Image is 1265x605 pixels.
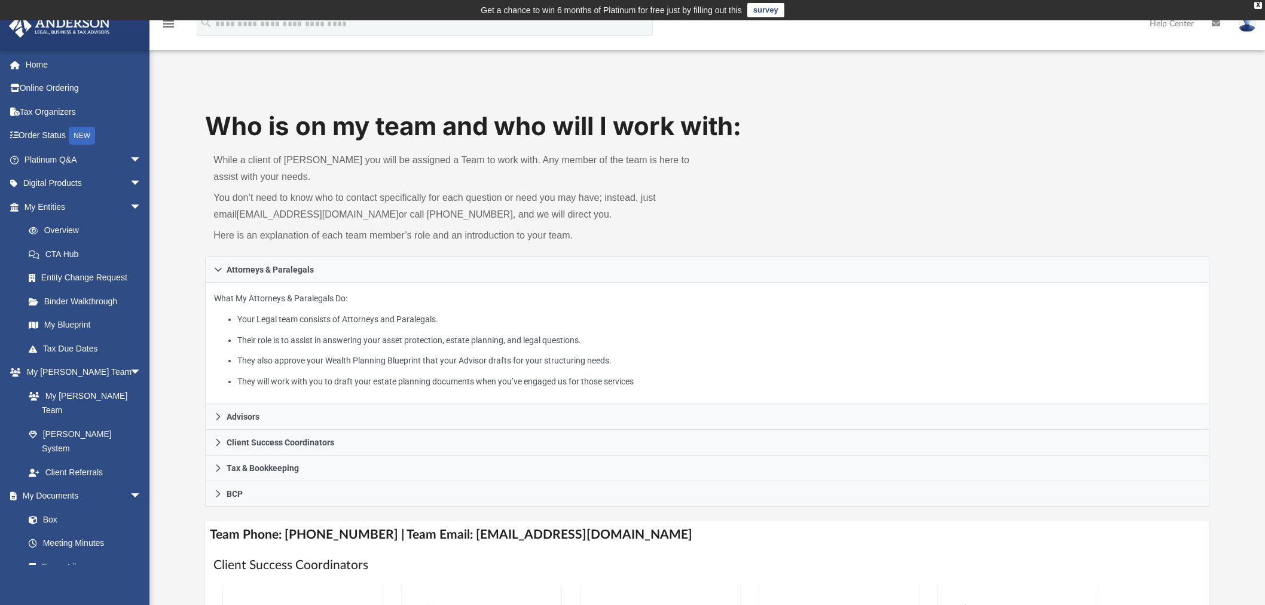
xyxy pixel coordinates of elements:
div: Get a chance to win 6 months of Platinum for free just by filling out this [481,3,742,17]
a: survey [747,3,784,17]
a: Platinum Q&Aarrow_drop_down [8,148,160,172]
span: arrow_drop_down [130,484,154,509]
p: What My Attorneys & Paralegals Do: [214,291,1200,389]
h1: Who is on my team and who will I work with: [205,109,1209,144]
a: Attorneys & Paralegals [205,256,1209,283]
a: Home [8,53,160,77]
span: Advisors [227,412,259,421]
a: My Blueprint [17,313,154,337]
span: Client Success Coordinators [227,438,334,447]
a: My Entitiesarrow_drop_down [8,195,160,219]
a: My [PERSON_NAME] Teamarrow_drop_down [8,360,154,384]
a: My [PERSON_NAME] Team [17,384,148,422]
h4: Team Phone: [PHONE_NUMBER] | Team Email: [EMAIL_ADDRESS][DOMAIN_NAME] [205,521,1209,548]
span: arrow_drop_down [130,195,154,219]
a: menu [161,23,176,31]
li: They will work with you to draft your estate planning documents when you’ve engaged us for those ... [237,374,1200,389]
li: Their role is to assist in answering your asset protection, estate planning, and legal questions. [237,333,1200,348]
span: arrow_drop_down [130,360,154,385]
p: Here is an explanation of each team member’s role and an introduction to your team. [213,227,699,244]
a: Order StatusNEW [8,124,160,148]
div: Attorneys & Paralegals [205,283,1209,404]
span: Tax & Bookkeeping [227,464,299,472]
a: Box [17,508,148,531]
p: You don’t need to know who to contact specifically for each question or need you may have; instea... [213,190,699,223]
i: search [200,16,213,29]
a: Forms Library [17,555,148,579]
h1: Client Success Coordinators [213,557,1200,574]
a: Online Ordering [8,77,160,100]
p: While a client of [PERSON_NAME] you will be assigned a Team to work with. Any member of the team ... [213,152,699,185]
a: Overview [17,219,160,243]
img: User Pic [1238,15,1256,32]
a: Tax & Bookkeeping [205,456,1209,481]
a: Binder Walkthrough [17,289,160,313]
li: Your Legal team consists of Attorneys and Paralegals. [237,312,1200,327]
li: They also approve your Wealth Planning Blueprint that your Advisor drafts for your structuring ne... [237,353,1200,368]
a: Tax Organizers [8,100,160,124]
div: NEW [69,127,95,145]
a: CTA Hub [17,242,160,266]
a: [EMAIL_ADDRESS][DOMAIN_NAME] [237,209,399,219]
img: Anderson Advisors Platinum Portal [5,14,114,38]
a: BCP [205,481,1209,507]
span: arrow_drop_down [130,148,154,172]
a: Advisors [205,404,1209,430]
span: arrow_drop_down [130,172,154,196]
a: [PERSON_NAME] System [17,422,154,460]
a: My Documentsarrow_drop_down [8,484,154,508]
span: BCP [227,490,243,498]
span: Attorneys & Paralegals [227,265,314,274]
a: Digital Productsarrow_drop_down [8,172,160,195]
a: Entity Change Request [17,266,160,290]
a: Client Referrals [17,460,154,484]
i: menu [161,17,176,31]
a: Meeting Minutes [17,531,154,555]
div: close [1254,2,1262,9]
a: Client Success Coordinators [205,430,1209,456]
a: Tax Due Dates [17,337,160,360]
